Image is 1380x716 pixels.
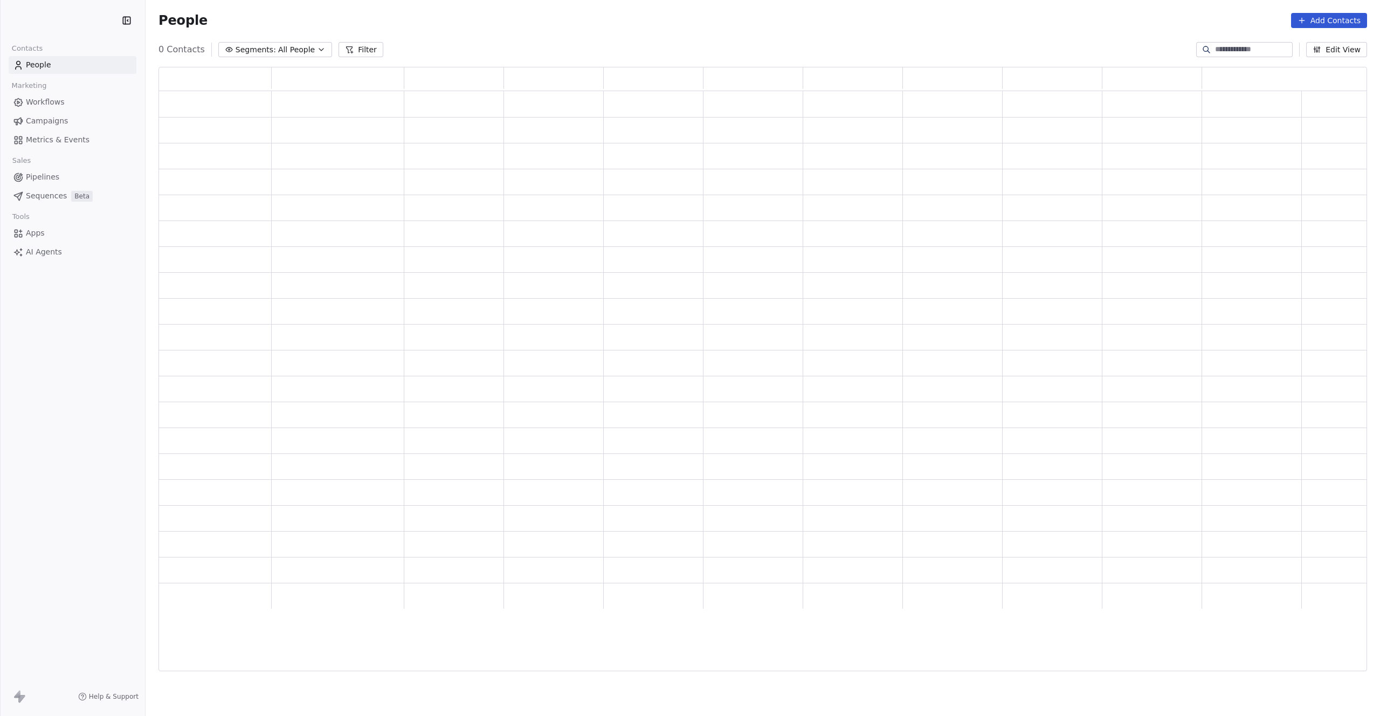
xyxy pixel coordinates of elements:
button: Edit View [1306,42,1367,57]
span: Tools [8,209,34,225]
span: Marketing [7,78,51,94]
span: Contacts [7,40,47,57]
span: Workflows [26,97,65,108]
a: Metrics & Events [9,131,136,149]
a: AI Agents [9,243,136,261]
span: Campaigns [26,115,68,127]
span: Sequences [26,190,67,202]
span: AI Agents [26,246,62,258]
a: Help & Support [78,692,139,701]
span: Sales [8,153,36,169]
span: Apps [26,228,45,239]
span: Metrics & Events [26,134,89,146]
a: Apps [9,224,136,242]
a: SequencesBeta [9,187,136,205]
span: People [158,12,208,29]
span: 0 Contacts [158,43,205,56]
span: All People [278,44,315,56]
span: Help & Support [89,692,139,701]
button: Filter [339,42,383,57]
button: Add Contacts [1291,13,1367,28]
span: Segments: [236,44,276,56]
a: Workflows [9,93,136,111]
div: grid [159,91,1368,672]
a: People [9,56,136,74]
span: Pipelines [26,171,59,183]
a: Campaigns [9,112,136,130]
span: Beta [71,191,93,202]
span: People [26,59,51,71]
a: Pipelines [9,168,136,186]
